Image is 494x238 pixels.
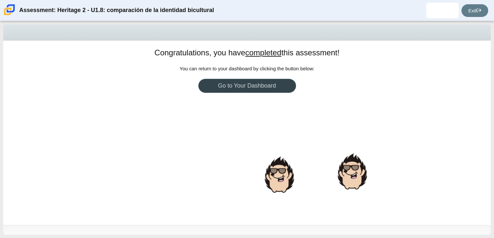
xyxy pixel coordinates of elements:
[3,12,16,18] a: Carmen School of Science & Technology
[245,48,281,57] u: completed
[198,79,296,93] a: Go to Your Dashboard
[461,4,488,17] a: Exit
[180,66,315,71] span: You can return to your dashboard by clicking the button below:
[154,47,339,58] h1: Congratulations, you have this assessment!
[437,5,448,16] img: fernando.figueroa.SQjFFZ
[3,3,16,17] img: Carmen School of Science & Technology
[19,3,214,18] div: Assessment: Heritage 2 - U1.8: comparación de la identidad bicultural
